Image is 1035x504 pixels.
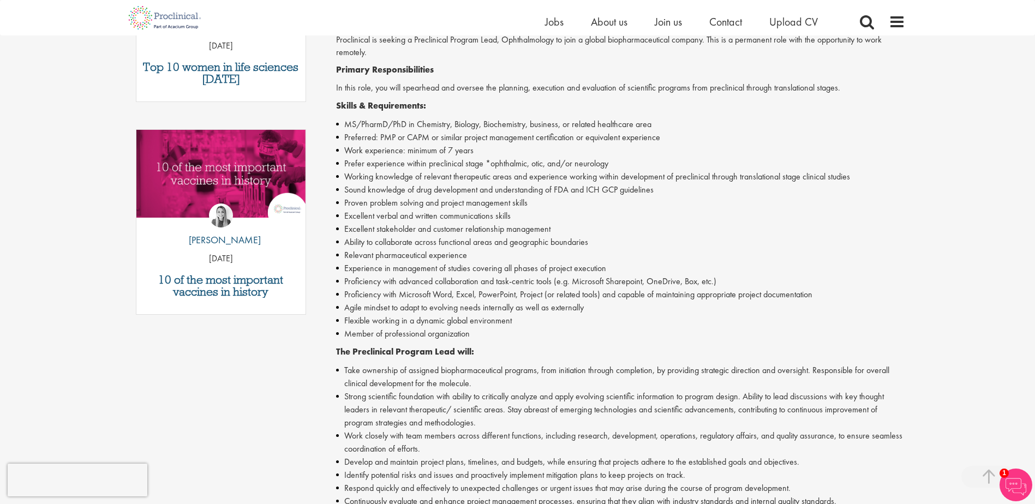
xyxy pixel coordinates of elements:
[336,144,905,157] li: Work experience: minimum of 7 years
[136,130,306,218] img: Top vaccines in history
[709,15,742,29] a: Contact
[8,464,147,496] iframe: reCAPTCHA
[545,15,564,29] a: Jobs
[769,15,818,29] a: Upload CV
[336,118,905,131] li: MS/PharmD/PhD in Chemistry, Biology, Biochemistry, business, or related healthcare area
[336,390,905,429] li: Strong scientific foundation with ability to critically analyze and apply evolving scientific inf...
[1000,469,1032,501] img: Chatbot
[336,314,905,327] li: Flexible working in a dynamic global environment
[336,262,905,275] li: Experience in management of studies covering all phases of project execution
[336,100,426,111] strong: Skills & Requirements:
[336,183,905,196] li: Sound knowledge of drug development and understanding of FDA and ICH GCP guidelines
[336,196,905,209] li: Proven problem solving and project management skills
[336,236,905,249] li: Ability to collaborate across functional areas and geographic boundaries
[136,253,306,265] p: [DATE]
[336,131,905,144] li: Preferred: PMP or CAPM or similar project management certification or equivalent experience
[591,15,627,29] a: About us
[336,209,905,223] li: Excellent verbal and written communications skills
[336,327,905,340] li: Member of professional organization
[336,288,905,301] li: Proficiency with Microsoft Word, Excel, PowerPoint, Project (or related tools) and capable of mai...
[336,429,905,455] li: Work closely with team members across different functions, including research, development, opera...
[209,203,233,227] img: Hannah Burke
[336,275,905,288] li: Proficiency with advanced collaboration and task-centric tools (e.g. Microsoft Sharepoint, OneDri...
[142,61,301,85] a: Top 10 women in life sciences [DATE]
[136,130,306,226] a: Link to a post
[336,157,905,170] li: Prefer experience within preclinical stage *ophthalmic, otic, and/or neurology
[1000,469,1009,478] span: 1
[136,40,306,52] p: [DATE]
[336,455,905,469] li: Develop and maintain project plans, timelines, and budgets, while ensuring that projects adhere t...
[336,346,474,357] strong: The Preclinical Program Lead will:
[142,274,301,298] a: 10 of the most important vaccines in history
[336,364,905,390] li: Take ownership of assigned biopharmaceutical programs, from initiation through completion, by pro...
[336,170,905,183] li: Working knowledge of relevant therapeutic areas and experience working within development of prec...
[336,482,905,495] li: Respond quickly and effectively to unexpected challenges or urgent issues that may arise during t...
[336,249,905,262] li: Relevant pharmaceutical experience
[336,223,905,236] li: Excellent stakeholder and customer relationship management
[181,233,261,247] p: [PERSON_NAME]
[336,301,905,314] li: Agile mindset to adapt to evolving needs internally as well as externally
[336,469,905,482] li: Identify potential risks and issues and proactively implement mitigation plans to keep projects o...
[336,34,905,59] p: Proclinical is seeking a Preclinical Program Lead, Ophthalmology to join a global biopharmaceutic...
[181,203,261,253] a: Hannah Burke [PERSON_NAME]
[336,64,434,75] strong: Primary Responsibilities
[655,15,682,29] a: Join us
[336,82,905,94] p: In this role, you will spearhead and oversee the planning, execution and evaluation of scientific...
